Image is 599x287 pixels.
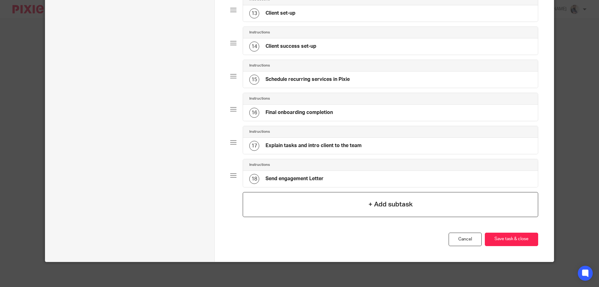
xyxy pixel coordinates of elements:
h4: Instructions [249,63,270,68]
div: 14 [249,42,259,52]
h4: Client success set-up [265,43,316,50]
h4: Client set-up [265,10,295,17]
h4: Instructions [249,30,270,35]
div: 13 [249,8,259,18]
button: Save task & close [485,233,538,246]
h4: Explain tasks and intro client to the team [265,142,362,149]
div: 15 [249,75,259,85]
h4: Schedule recurring services in Pixie [265,76,350,83]
a: Cancel [449,233,482,246]
h4: Send engagement Letter [265,176,324,182]
h4: + Add subtask [368,200,413,209]
h4: Final onboarding completion [265,109,333,116]
h4: Instructions [249,129,270,134]
div: 17 [249,141,259,151]
h4: Instructions [249,96,270,101]
h4: Instructions [249,162,270,167]
div: 18 [249,174,259,184]
div: 16 [249,108,259,118]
